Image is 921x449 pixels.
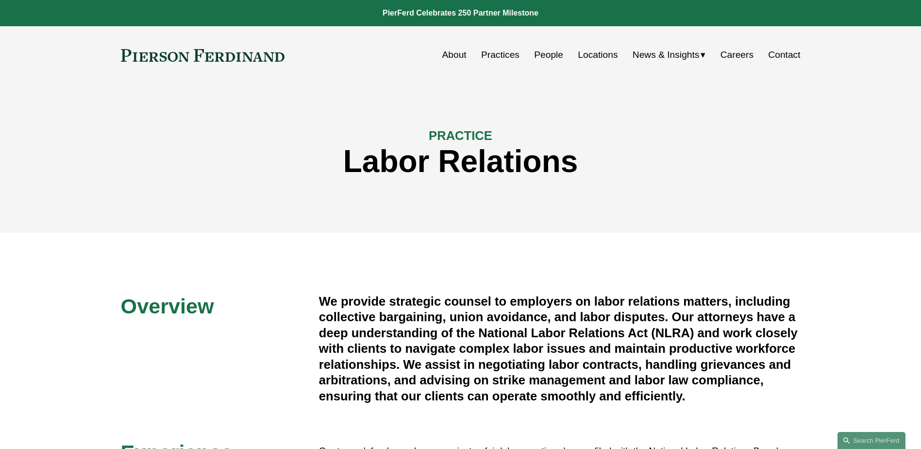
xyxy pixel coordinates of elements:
[768,46,800,64] a: Contact
[121,294,214,318] span: Overview
[319,294,801,404] h4: We provide strategic counsel to employers on labor relations matters, including collective bargai...
[121,144,801,179] h1: Labor Relations
[442,46,467,64] a: About
[534,46,563,64] a: People
[633,46,706,64] a: folder dropdown
[481,46,519,64] a: Practices
[720,46,754,64] a: Careers
[429,129,492,142] span: PRACTICE
[578,46,618,64] a: Locations
[633,47,700,64] span: News & Insights
[837,432,905,449] a: Search this site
